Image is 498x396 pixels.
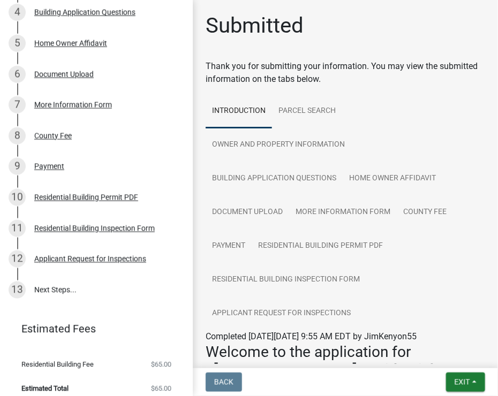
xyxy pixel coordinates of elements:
[206,296,357,331] a: Applicant Request for Inspections
[455,378,470,386] span: Exit
[34,40,107,47] div: Home Owner Affidavit
[34,255,146,263] div: Applicant Request for Inspections
[34,163,64,170] div: Payment
[206,331,417,341] span: Completed [DATE][DATE] 9:55 AM EDT by JimKenyon55
[21,361,94,368] span: Residential Building Fee
[252,229,389,263] a: Residential Building Permit PDF
[272,94,342,128] a: Parcel search
[446,372,485,392] button: Exit
[9,66,26,83] div: 6
[151,385,171,392] span: $65.00
[34,132,72,140] div: County Fee
[206,229,252,263] a: Payment
[9,250,26,268] div: 12
[34,225,155,232] div: Residential Building Inspection Form
[9,281,26,299] div: 13
[206,372,242,392] button: Back
[9,189,26,206] div: 10
[206,195,289,230] a: Document Upload
[9,4,26,21] div: 4
[34,194,138,201] div: Residential Building Permit PDF
[9,96,26,113] div: 7
[21,385,69,392] span: Estimated Total
[206,263,366,297] a: Residential Building Inspection Form
[214,378,233,386] span: Back
[206,162,343,196] a: Building Application Questions
[9,220,26,237] div: 11
[206,94,272,128] a: Introduction
[343,162,442,196] a: Home Owner Affidavit
[206,60,485,86] div: Thank you for submitting your information. You may view the submitted information on the tabs below.
[9,158,26,175] div: 9
[289,195,397,230] a: More Information Form
[397,195,453,230] a: County Fee
[9,127,26,144] div: 8
[206,13,304,39] h1: Submitted
[151,361,171,368] span: $65.00
[34,101,112,109] div: More Information Form
[34,71,94,78] div: Document Upload
[9,318,176,340] a: Estimated Fees
[34,9,135,16] div: Building Application Questions
[206,128,351,162] a: Owner and Property Information
[9,35,26,52] div: 5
